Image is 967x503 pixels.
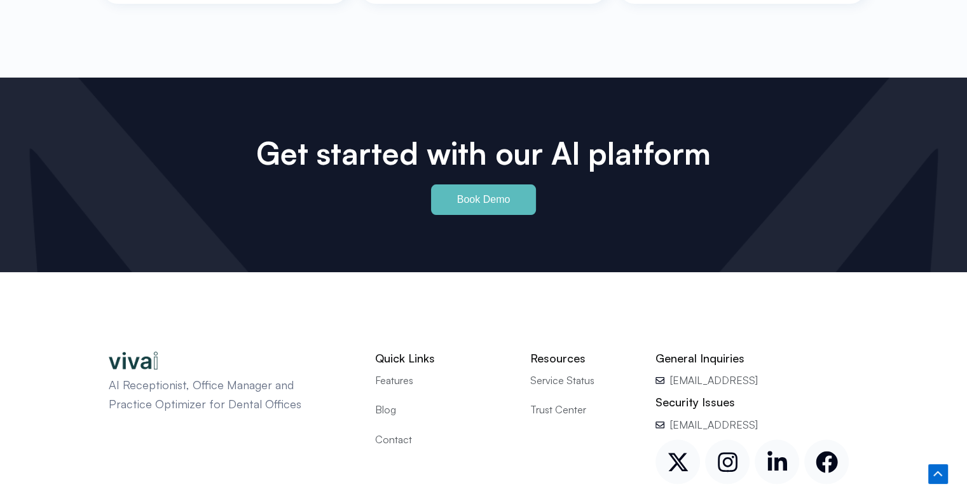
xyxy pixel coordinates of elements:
[223,135,744,172] h2: Get started with our Al platform
[375,372,413,389] span: Features
[109,376,331,413] p: AI Receptionist, Office Manager and Practice Optimizer for Dental Offices
[655,395,858,410] h2: Security Issues
[530,401,586,418] span: Trust Center
[375,401,396,418] span: Blog
[667,417,758,433] span: [EMAIL_ADDRESS]
[530,372,594,389] span: Service Status
[375,372,511,389] a: Features
[667,372,758,389] span: [EMAIL_ADDRESS]
[375,431,511,448] a: Contact
[530,351,636,366] h2: Resources
[375,401,511,418] a: Blog
[530,401,636,418] a: Trust Center
[655,417,858,433] a: [EMAIL_ADDRESS]
[375,431,412,448] span: Contact
[375,351,511,366] h2: Quick Links
[431,184,537,215] a: Book Demo
[655,372,858,389] a: [EMAIL_ADDRESS]
[655,351,858,366] h2: General Inquiries
[457,195,511,205] span: Book Demo
[530,372,636,389] a: Service Status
